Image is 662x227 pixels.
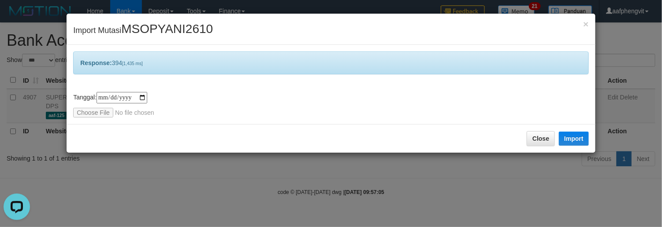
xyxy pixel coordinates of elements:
span: MSOPYANI2610 [121,22,213,36]
button: Open LiveChat chat widget [4,4,30,30]
span: [1,435 ms] [122,61,143,66]
b: Response: [80,59,112,66]
div: 394 [73,51,589,74]
span: × [584,19,589,29]
button: Import [559,132,589,146]
button: Close [527,131,555,146]
span: Import Mutasi [73,26,213,35]
div: Tanggal: [73,92,589,117]
button: Close [584,19,589,29]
